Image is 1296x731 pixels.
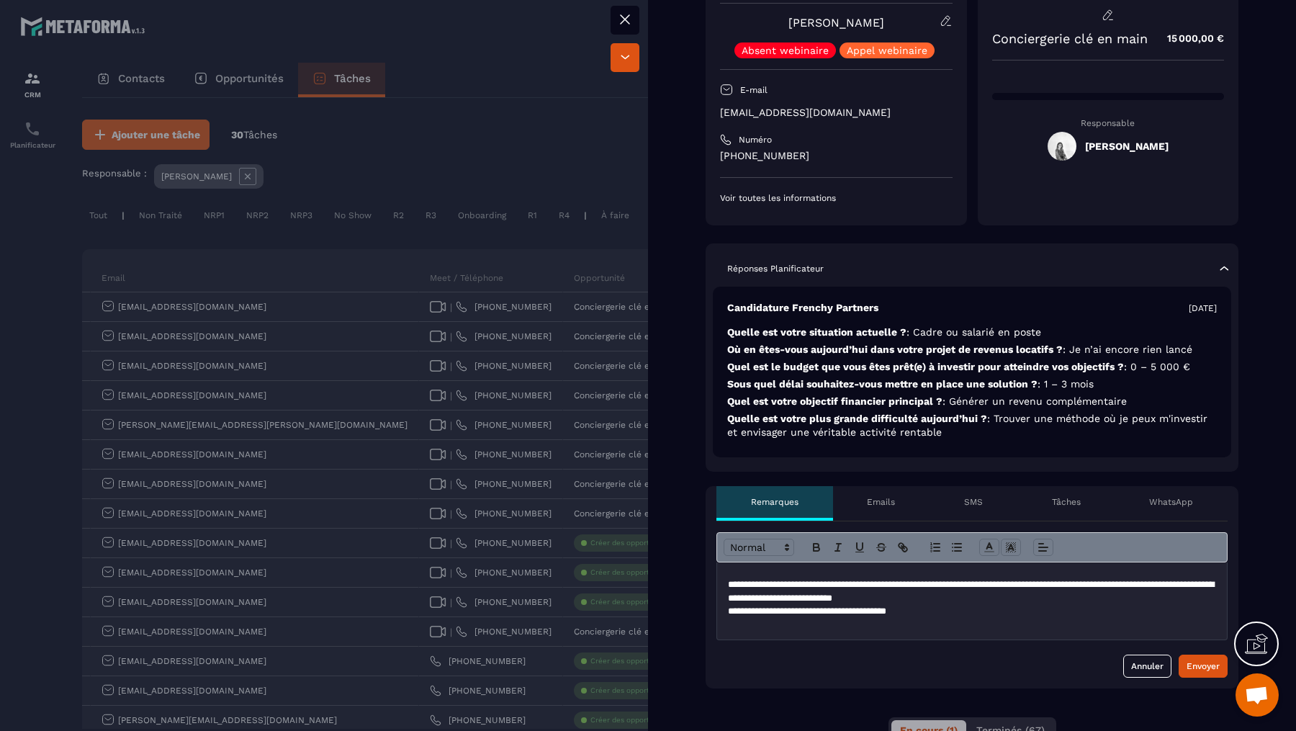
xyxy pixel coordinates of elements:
[742,45,829,55] p: Absent webinaire
[727,326,1217,339] p: Quelle est votre situation actuelle ?
[751,496,798,508] p: Remarques
[727,360,1217,374] p: Quel est le budget que vous êtes prêt(e) à investir pour atteindre vos objectifs ?
[942,395,1127,407] span: : Générer un revenu complémentaire
[847,45,927,55] p: Appel webinaire
[739,134,772,145] p: Numéro
[867,496,895,508] p: Emails
[720,192,953,204] p: Voir toutes les informations
[788,16,884,30] a: [PERSON_NAME]
[1149,496,1193,508] p: WhatsApp
[727,343,1217,356] p: Où en êtes-vous aujourd’hui dans votre projet de revenus locatifs ?
[1187,659,1220,673] div: Envoyer
[720,149,953,163] p: [PHONE_NUMBER]
[1236,673,1279,717] div: Ouvrir le chat
[727,301,878,315] p: Candidature Frenchy Partners
[992,31,1148,46] p: Conciergerie clé en main
[1052,496,1081,508] p: Tâches
[1085,140,1169,152] h5: [PERSON_NAME]
[727,263,824,274] p: Réponses Planificateur
[1189,302,1217,314] p: [DATE]
[964,496,983,508] p: SMS
[906,326,1041,338] span: : Cadre ou salarié en poste
[740,84,768,96] p: E-mail
[727,377,1217,391] p: Sous quel délai souhaitez-vous mettre en place une solution ?
[1179,655,1228,678] button: Envoyer
[720,106,953,120] p: [EMAIL_ADDRESS][DOMAIN_NAME]
[1063,344,1192,355] span: : Je n’ai encore rien lancé
[727,412,1217,439] p: Quelle est votre plus grande difficulté aujourd’hui ?
[1038,378,1094,390] span: : 1 – 3 mois
[992,118,1225,128] p: Responsable
[1153,24,1224,53] p: 15 000,00 €
[727,395,1217,408] p: Quel est votre objectif financier principal ?
[1123,655,1171,678] button: Annuler
[1124,361,1190,372] span: : 0 – 5 000 €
